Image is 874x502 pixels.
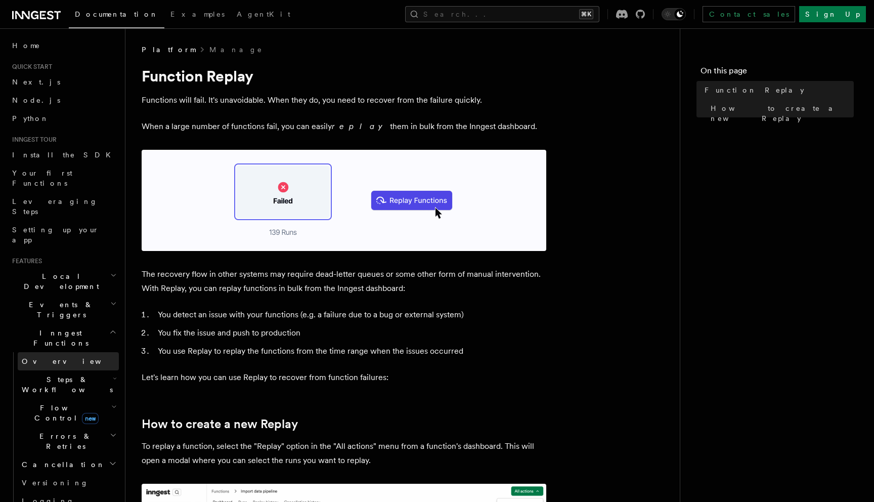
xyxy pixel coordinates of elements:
[8,36,119,55] a: Home
[155,344,546,358] li: You use Replay to replay the functions from the time range when the issues occurred
[18,399,119,427] button: Flow Controlnew
[8,109,119,128] a: Python
[155,308,546,322] li: You detect an issue with your functions (e.g. a failure due to a bug or external system)
[18,374,113,395] span: Steps & Workflows
[8,271,110,291] span: Local Development
[799,6,866,22] a: Sign Up
[18,474,119,492] a: Versioning
[579,9,593,19] kbd: ⌘K
[18,459,105,470] span: Cancellation
[142,119,546,134] p: When a large number of functions fail, you can easily them in bulk from the Inngest dashboard.
[12,151,117,159] span: Install the SDK
[705,85,804,95] span: Function Replay
[8,328,109,348] span: Inngest Functions
[12,197,98,216] span: Leveraging Steps
[8,146,119,164] a: Install the SDK
[12,114,49,122] span: Python
[142,45,195,55] span: Platform
[12,169,72,187] span: Your first Functions
[12,96,60,104] span: Node.js
[8,324,119,352] button: Inngest Functions
[701,65,854,81] h4: On this page
[142,67,546,85] h1: Function Replay
[22,479,89,487] span: Versioning
[142,93,546,107] p: Functions will fail. It's unavoidable. When they do, you need to recover from the failure quickly.
[142,417,298,431] a: How to create a new Replay
[82,413,99,424] span: new
[75,10,158,18] span: Documentation
[18,403,111,423] span: Flow Control
[8,136,57,144] span: Inngest tour
[662,8,686,20] button: Toggle dark mode
[142,439,546,468] p: To replay a function, select the "Replay" option in the "All actions" menu from a function's dash...
[8,300,110,320] span: Events & Triggers
[237,10,290,18] span: AgentKit
[155,326,546,340] li: You fix the issue and push to production
[18,431,110,451] span: Errors & Retries
[707,99,854,128] a: How to create a new Replay
[332,121,390,131] em: replay
[701,81,854,99] a: Function Replay
[209,45,263,55] a: Manage
[18,352,119,370] a: Overview
[8,192,119,221] a: Leveraging Steps
[8,267,119,296] button: Local Development
[711,103,854,123] span: How to create a new Replay
[8,257,42,265] span: Features
[164,3,231,27] a: Examples
[405,6,599,22] button: Search...⌘K
[231,3,296,27] a: AgentKit
[8,221,119,249] a: Setting up your app
[18,427,119,455] button: Errors & Retries
[22,357,126,365] span: Overview
[8,164,119,192] a: Your first Functions
[142,150,546,251] img: Relay graphic
[703,6,795,22] a: Contact sales
[8,91,119,109] a: Node.js
[12,40,40,51] span: Home
[12,226,99,244] span: Setting up your app
[170,10,225,18] span: Examples
[142,267,546,296] p: The recovery flow in other systems may require dead-letter queues or some other form of manual in...
[69,3,164,28] a: Documentation
[142,370,546,385] p: Let's learn how you can use Replay to recover from function failures:
[8,63,52,71] span: Quick start
[12,78,60,86] span: Next.js
[8,73,119,91] a: Next.js
[18,455,119,474] button: Cancellation
[18,370,119,399] button: Steps & Workflows
[8,296,119,324] button: Events & Triggers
